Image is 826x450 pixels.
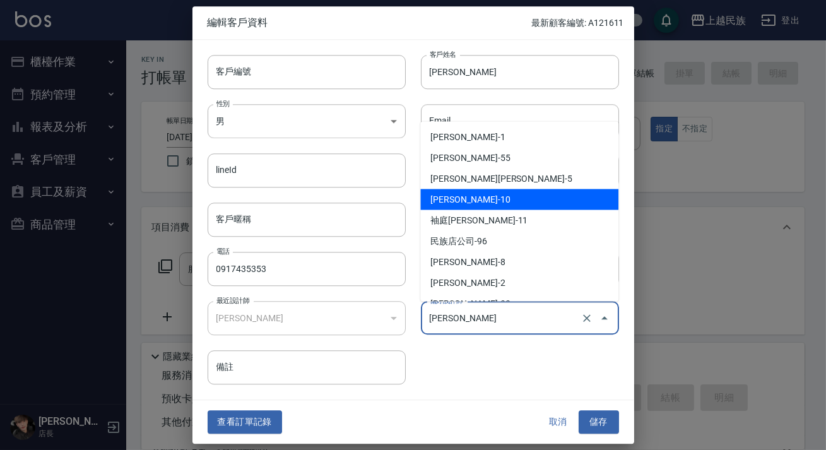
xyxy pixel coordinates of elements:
[420,147,618,168] li: [PERSON_NAME]-55
[216,246,230,256] label: 電話
[216,98,230,108] label: 性別
[420,272,618,293] li: [PERSON_NAME]-2
[216,295,249,305] label: 最近設計師
[420,189,618,210] li: [PERSON_NAME]-10
[208,301,406,335] div: [PERSON_NAME]
[208,16,532,29] span: 編輯客戶資料
[531,16,623,30] p: 最新顧客編號: A121611
[420,230,618,251] li: 民族店公司-96
[579,411,619,434] button: 儲存
[420,251,618,272] li: [PERSON_NAME]-8
[420,210,618,230] li: 袖庭[PERSON_NAME]-11
[420,126,618,147] li: [PERSON_NAME]-1
[208,104,406,138] div: 男
[578,309,596,327] button: Clear
[430,49,456,59] label: 客戶姓名
[208,411,282,434] button: 查看訂單記錄
[420,168,618,189] li: [PERSON_NAME][PERSON_NAME]-5
[594,308,615,328] button: Close
[538,411,579,434] button: 取消
[420,293,618,314] li: [PERSON_NAME]-32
